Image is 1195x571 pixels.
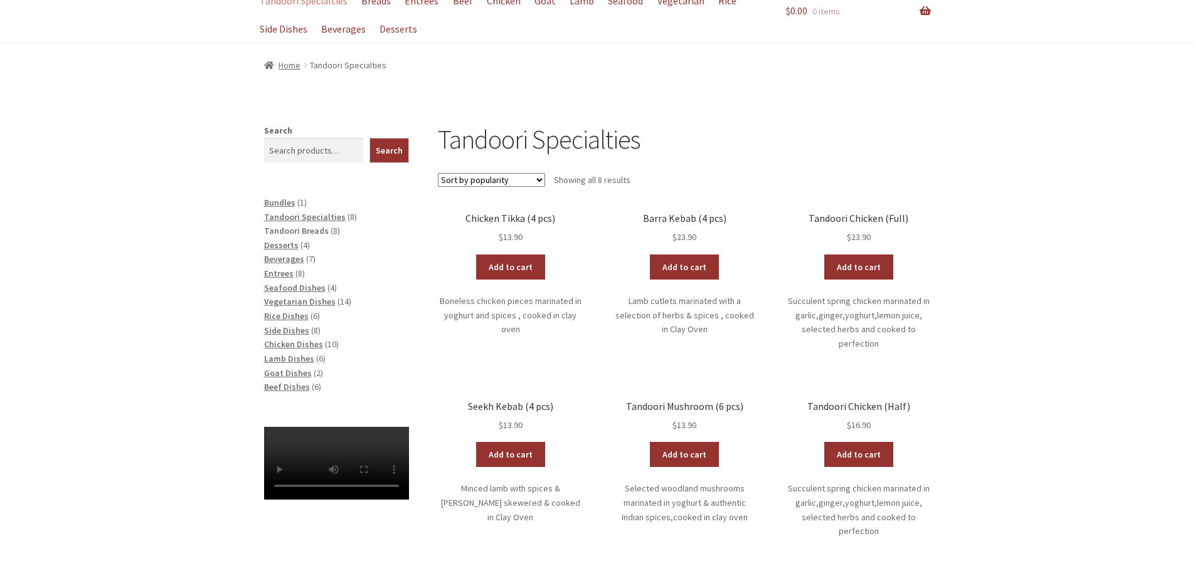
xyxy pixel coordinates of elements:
[264,253,304,265] a: Beverages
[476,442,545,467] a: Add to cart: “Seekh Kebab (4 pcs)”
[499,231,503,243] span: $
[319,353,323,364] span: 6
[438,123,931,155] h1: Tandoori Specialties
[438,401,583,412] h2: Seekh Kebab (4 pcs)
[254,15,314,43] a: Side Dishes
[264,282,326,293] a: Seafood Dishes
[264,60,301,71] a: Home
[330,282,334,293] span: 4
[369,138,409,163] button: Search
[847,231,851,243] span: $
[340,296,349,307] span: 14
[650,254,719,280] a: Add to cart: “Barra Kebab (4 pcs)”
[264,353,314,364] a: Lamb Dishes
[672,419,677,431] span: $
[264,58,932,73] nav: breadcrumbs
[786,401,931,432] a: Tandoori Chicken (Half) $16.90
[333,225,337,236] span: 8
[350,211,354,223] span: 8
[438,294,583,337] p: Boneless chicken pieces marinated in yoghurt and spices , cooked in clay oven
[438,212,583,244] a: Chicken Tikka (4 pcs) $13.90
[309,253,313,265] span: 7
[298,268,302,279] span: 8
[786,401,931,412] h2: Tandoori Chicken (Half)
[612,294,757,337] p: Lamb cutlets marinated with a selection of herbs & spices , cooked in Clay Oven
[499,419,523,431] bdi: 13.90
[264,225,329,236] a: Tandoori Breads
[786,212,931,244] a: Tandoori Chicken (Full) $23.90
[264,268,294,279] a: Entrees
[786,294,931,351] p: Succulent spring chicken marinated in garlic,ginger,yoghurt,lemon juice, selected herbs and cooke...
[786,212,931,224] h2: Tandoori Chicken (Full)
[554,170,630,190] p: Showing all 8 results
[327,338,336,350] span: 10
[612,481,757,524] p: Selected woodland mushrooms marinated in yoghurt & authentic Indian spices,cooked in clay oven
[264,367,312,379] a: Goat Dishes
[672,419,696,431] bdi: 13.90
[438,173,545,187] select: Shop order
[264,211,346,223] a: Tandoori Specialties
[316,367,321,379] span: 2
[303,239,307,251] span: 4
[612,212,757,224] h2: Barra Kebab (4 pcs)
[314,381,319,392] span: 6
[499,231,523,243] bdi: 13.90
[824,254,893,280] a: Add to cart: “Tandoori Chicken (Full)”
[499,419,503,431] span: $
[786,4,790,17] span: $
[847,419,871,431] bdi: 16.90
[476,254,545,280] a: Add to cart: “Chicken Tikka (4 pcs)”
[264,125,292,136] label: Search
[812,6,840,17] span: 0 items
[264,296,336,307] a: Vegetarian Dishes
[438,212,583,224] h2: Chicken Tikka (4 pcs)
[300,58,310,73] span: /
[824,442,893,467] a: Add to cart: “Tandoori Chicken (Half)”
[314,325,318,336] span: 8
[612,401,757,432] a: Tandoori Mushroom (6 pcs) $13.90
[300,197,304,208] span: 1
[438,481,583,524] p: Minced lamb with spices & [PERSON_NAME] skewered & cooked in Clay Oven
[264,381,310,392] a: Beef Dishes
[650,442,719,467] a: Add to cart: “Tandoori Mushroom (6 pcs)”
[316,15,372,43] a: Beverages
[264,138,364,163] input: Search products…
[264,310,309,322] a: Rice Dishes
[672,231,677,243] span: $
[264,338,323,350] a: Chicken Dishes
[374,15,423,43] a: Desserts
[612,401,757,412] h2: Tandoori Mushroom (6 pcs)
[264,325,309,336] a: Side Dishes
[786,481,931,538] p: Succulent spring chicken marinated in garlic,ginger,yoghurt,lemon juice, selected herbs and cooke...
[264,197,295,208] a: Bundles
[264,239,299,251] a: Desserts
[847,419,851,431] span: $
[847,231,871,243] bdi: 23.90
[786,4,807,17] span: 0.00
[313,310,317,322] span: 6
[438,401,583,432] a: Seekh Kebab (4 pcs) $13.90
[612,212,757,244] a: Barra Kebab (4 pcs) $23.90
[672,231,696,243] bdi: 23.90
